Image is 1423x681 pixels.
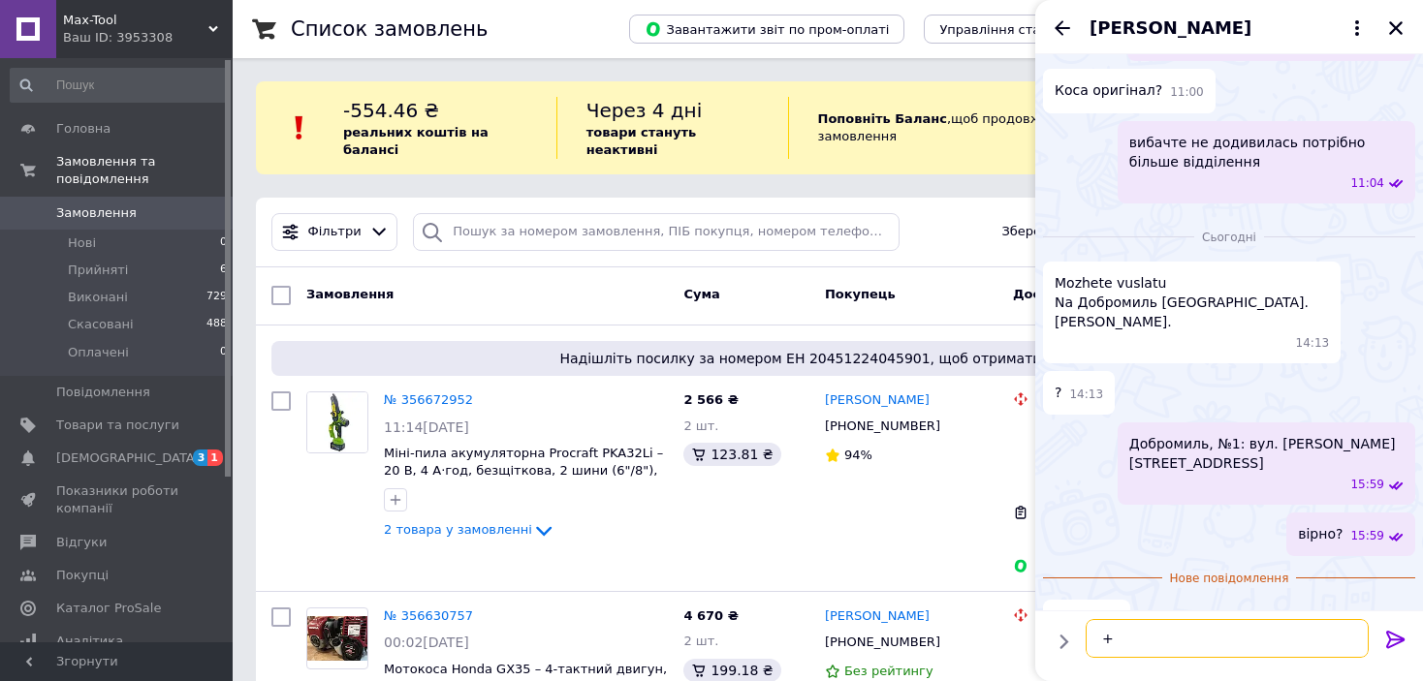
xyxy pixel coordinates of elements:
[56,384,150,401] span: Повідомлення
[306,607,368,669] a: Фото товару
[683,608,738,623] span: 4 670 ₴
[844,664,933,678] span: Без рейтингу
[220,262,227,279] span: 6
[343,125,489,157] b: реальних коштів на балансі
[1090,15,1251,41] span: [PERSON_NAME]
[1129,434,1404,473] span: Добромиль, №1: вул. [PERSON_NAME][STREET_ADDRESS]
[1296,335,1330,352] span: 14:13 12.08.2025
[279,349,1376,368] span: Надішліть посилку за номером ЕН 20451224045901, щоб отримати оплату
[939,22,1088,37] span: Управління статусами
[343,99,439,122] span: -554.46 ₴
[1384,16,1407,40] button: Закрити
[1051,16,1074,40] button: Назад
[683,392,738,407] span: 2 566 ₴
[306,287,394,301] span: Замовлення
[1055,273,1309,331] span: Mozhete vuslatu Na Добромиль [GEOGRAPHIC_DATA]. [PERSON_NAME].
[384,522,555,537] a: 2 товара у замовленні
[206,289,227,306] span: 729
[63,12,208,29] span: Max-Tool
[1086,619,1369,658] textarea: +
[1170,84,1204,101] span: 11:00 11.08.2025
[1350,477,1384,493] span: 15:59 12.08.2025
[1055,80,1162,101] span: Коса оригінал?
[1162,571,1297,587] span: Нове повідомлення
[818,111,947,126] b: Поповніть Баланс
[825,287,896,301] span: Покупець
[68,234,96,252] span: Нові
[68,344,129,361] span: Оплачені
[56,633,123,650] span: Аналітика
[384,635,469,650] span: 00:02[DATE]
[683,634,718,648] span: 2 шт.
[307,616,367,662] img: Фото товару
[1090,15,1369,41] button: [PERSON_NAME]
[586,125,697,157] b: товари стануть неактивні
[63,29,233,46] div: Ваш ID: 3953308
[306,391,368,453] a: Фото товару
[1350,528,1384,544] span: 15:59 12.08.2025
[788,97,1196,159] div: , щоб продовжити отримувати замовлення
[1043,227,1415,246] div: 12.08.2025
[56,449,200,467] span: [DEMOGRAPHIC_DATA]
[307,392,367,452] img: Фото товару
[1013,287,1156,301] span: Доставка та оплата
[1001,223,1133,241] span: Збережені фільтри:
[825,607,930,626] a: [PERSON_NAME]
[629,15,904,44] button: Завантажити звіт по пром-оплаті
[220,234,227,252] span: 0
[10,68,229,103] input: Пошук
[68,316,134,333] span: Скасовані
[308,223,362,241] span: Фільтри
[291,17,488,41] h1: Список замовлень
[206,316,227,333] span: 488
[285,113,314,142] img: :exclamation:
[1129,133,1404,171] span: вибачте не додивилась потрібно більше відділення
[844,448,872,462] span: 94%
[56,153,233,188] span: Замовлення та повідомлення
[207,449,223,466] span: 1
[384,446,663,496] a: Міні-пила акумуляторна Procraft PKA32Li – 20 В, 4 А·год, безщіткова, 2 шини (6"/8"), кейс, гарант...
[56,600,161,617] span: Каталог ProSale
[384,392,473,407] a: № 356672952
[825,391,930,410] a: [PERSON_NAME]
[1350,175,1384,192] span: 11:04 11.08.2025
[683,443,780,466] div: 123.81 ₴
[68,262,128,279] span: Прийняті
[924,15,1103,44] button: Управління статусами
[1069,387,1103,403] span: 14:13 12.08.2025
[413,213,899,251] input: Пошук за номером замовлення, ПІБ покупця, номером телефону, Email, номером накладної
[683,287,719,301] span: Cума
[1194,230,1264,246] span: Сьогодні
[56,204,137,222] span: Замовлення
[56,120,111,138] span: Головна
[56,417,179,434] span: Товари та послуги
[821,630,944,655] div: [PHONE_NUMBER]
[56,567,109,584] span: Покупці
[821,414,944,439] div: [PHONE_NUMBER]
[384,523,532,538] span: 2 товара у замовленні
[683,418,718,433] span: 2 шт.
[384,608,473,623] a: № 356630757
[1055,383,1061,403] span: ?
[193,449,208,466] span: 3
[384,419,469,435] span: 11:14[DATE]
[645,20,889,38] span: Завантажити звіт по пром-оплаті
[56,534,107,551] span: Відгуки
[56,482,179,517] span: Показники роботи компанії
[220,344,227,361] span: 0
[586,99,703,122] span: Через 4 дні
[68,289,128,306] span: Виконані
[1298,524,1343,544] span: вірно?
